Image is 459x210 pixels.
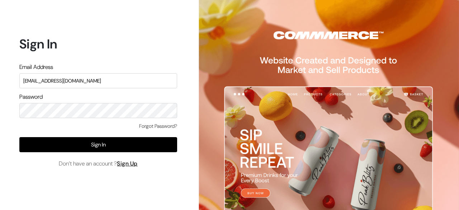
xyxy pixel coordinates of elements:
label: Password [19,93,43,101]
h1: Sign In [19,36,177,52]
a: Forgot Password? [139,122,177,130]
a: Sign Up [117,160,138,167]
button: Sign In [19,137,177,152]
label: Email Address [19,63,53,71]
span: Don’t have an account ? [59,159,138,168]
